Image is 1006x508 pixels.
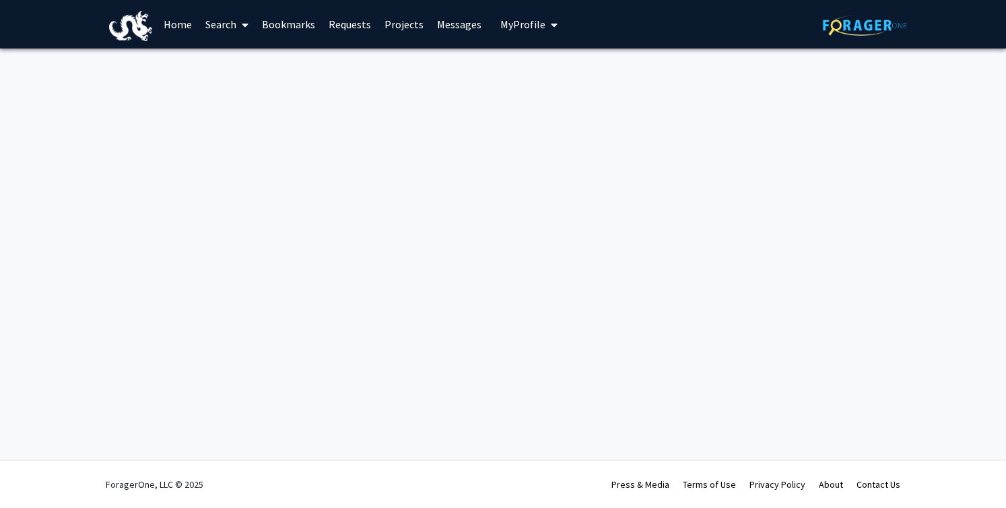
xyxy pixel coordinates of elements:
[611,478,669,490] a: Press & Media
[255,1,322,48] a: Bookmarks
[106,461,203,508] div: ForagerOne, LLC © 2025
[500,18,545,31] span: My Profile
[749,478,805,490] a: Privacy Policy
[823,15,907,36] img: ForagerOne Logo
[819,478,843,490] a: About
[109,11,152,41] img: Drexel University Logo
[10,447,57,498] iframe: Chat
[430,1,488,48] a: Messages
[199,1,255,48] a: Search
[157,1,199,48] a: Home
[857,478,900,490] a: Contact Us
[683,478,736,490] a: Terms of Use
[378,1,430,48] a: Projects
[322,1,378,48] a: Requests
